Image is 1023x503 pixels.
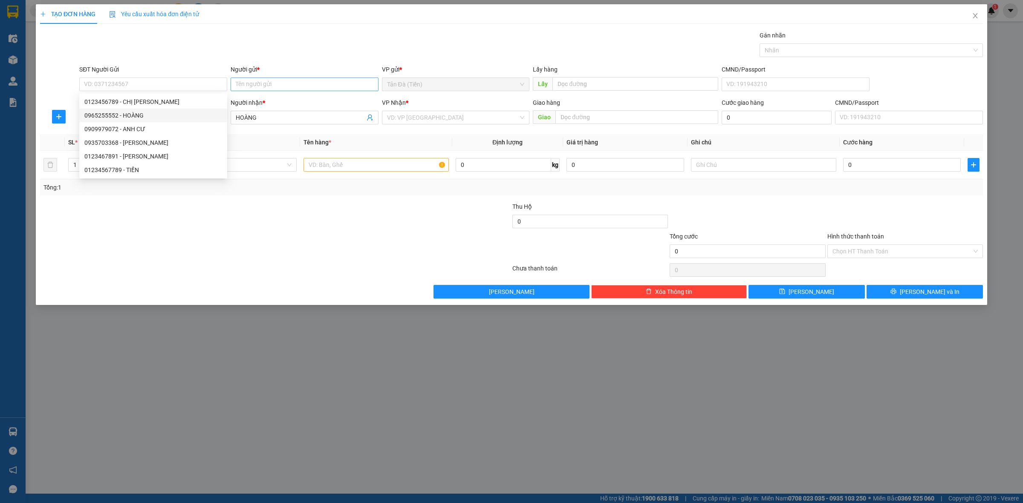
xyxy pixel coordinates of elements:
input: VD: Bàn, Ghế [303,158,449,172]
div: Chưa thanh toán [511,264,669,279]
span: Thu Hộ [512,203,532,210]
span: [PERSON_NAME] [489,287,535,296]
span: Cước hàng [843,139,873,146]
img: icon [109,11,116,18]
div: VP gửi [382,65,530,74]
span: Tản Đà (Tiền) [387,78,525,91]
span: Tên hàng [303,139,331,146]
label: Cước giao hàng [722,99,764,106]
div: 01234567789 - TIỀN [79,163,227,177]
div: 01234567789 - TIỀN [84,165,222,175]
h2: TĐT1309250007 [5,61,73,75]
span: Lấy [533,77,552,91]
button: plus [968,158,980,172]
div: 0935703368 - [PERSON_NAME] [84,138,222,147]
button: Close [963,4,987,28]
input: Cước giao hàng [722,111,832,124]
h2: VP Nhận: [GEOGRAPHIC_DATA] ([GEOGRAPHIC_DATA]) [51,61,237,141]
b: Công Ty xe khách HIỆP THÀNH [30,7,101,58]
input: Dọc đường [555,110,718,124]
button: [PERSON_NAME] [433,285,589,299]
th: Ghi chú [688,134,840,151]
span: printer [890,288,896,295]
span: Tổng cước [670,233,698,240]
div: 0935703368 - TUẤN ANH [79,136,227,149]
div: 0123467891 - [PERSON_NAME] [84,152,222,161]
input: 0 [566,158,684,172]
div: SĐT Người Gửi [79,65,227,74]
div: Tổng: 1 [43,183,395,192]
span: Giao [533,110,555,124]
label: Hình thức thanh toán [827,233,884,240]
span: TẠO ĐƠN HÀNG [40,11,95,17]
span: Yêu cầu xuất hóa đơn điện tử [109,11,199,17]
span: save [779,288,785,295]
div: 0909979072 - ANH CƯ [79,122,227,136]
span: kg [551,158,560,172]
span: user-add [367,114,373,121]
span: plus [968,161,979,168]
label: Gán nhãn [760,32,786,39]
span: Định lượng [492,139,523,146]
button: plus [52,110,66,124]
div: 0123456789 - CHỊ CHÂU [79,95,227,109]
span: [PERSON_NAME] [789,287,834,296]
div: 0909979072 - ANH CƯ [84,124,222,134]
span: Xóa Thông tin [655,287,692,296]
div: 0965255552 - HOÀNG [79,109,227,122]
button: delete [43,158,57,172]
input: Dọc đường [552,77,718,91]
span: Giá trị hàng [566,139,598,146]
div: Người gửi [231,65,379,74]
span: plus [52,113,65,120]
div: CMND/Passport [722,65,870,74]
span: VP Nhận [382,99,406,106]
div: Người nhận [231,98,379,107]
div: 0123467891 - TUẤN ANH [79,149,227,163]
span: close [972,12,979,19]
button: save[PERSON_NAME] [748,285,865,299]
span: SL [68,139,75,146]
button: deleteXóa Thông tin [591,285,747,299]
button: printer[PERSON_NAME] và In [867,285,983,299]
span: [PERSON_NAME] và In [900,287,959,296]
span: Lấy hàng [533,66,558,73]
span: plus [40,11,46,17]
span: delete [646,288,652,295]
div: 0123456789 - CHỊ [PERSON_NAME] [84,97,222,106]
div: CMND/Passport [835,98,983,107]
input: Ghi Chú [691,158,836,172]
div: 0965255552 - HOÀNG [84,111,222,120]
span: Giao hàng [533,99,560,106]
